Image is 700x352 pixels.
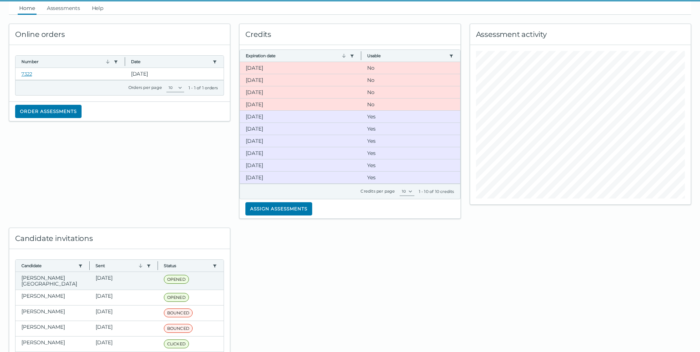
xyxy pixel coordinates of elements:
span: OPENED [164,293,189,302]
clr-dg-cell: Yes [361,147,460,159]
clr-dg-cell: Yes [361,111,460,122]
div: Online orders [9,24,230,45]
clr-dg-cell: [DATE] [240,123,361,135]
a: Help [90,1,105,15]
clr-dg-cell: [PERSON_NAME] [15,290,90,305]
clr-dg-cell: Yes [361,172,460,183]
button: Sent [96,263,144,269]
span: BOUNCED [164,324,193,333]
clr-dg-cell: [DATE] [90,272,158,290]
span: BOUNCED [164,308,193,317]
button: Assign assessments [245,202,312,215]
button: Expiration date [246,53,347,59]
button: Column resize handle [155,258,160,273]
button: Order assessments [15,105,82,118]
clr-dg-cell: [DATE] [240,111,361,122]
clr-dg-cell: [DATE] [240,135,361,147]
a: Home [18,1,37,15]
clr-dg-cell: [DATE] [240,62,361,74]
a: Assessments [45,1,82,15]
clr-dg-cell: [DATE] [240,147,361,159]
label: Credits per page [361,189,395,194]
button: Column resize handle [359,48,363,63]
div: 1 - 10 of 10 credits [419,189,454,194]
clr-dg-cell: [DATE] [125,68,224,80]
clr-dg-cell: [PERSON_NAME] [15,321,90,336]
button: Date [131,59,210,65]
div: Assessment activity [470,24,691,45]
button: Status [164,263,210,269]
clr-dg-cell: [DATE] [90,337,158,352]
clr-dg-cell: [DATE] [240,159,361,171]
clr-dg-cell: [PERSON_NAME] [15,337,90,352]
clr-dg-cell: No [361,62,460,74]
clr-dg-cell: Yes [361,159,460,171]
clr-dg-cell: [DATE] [90,290,158,305]
clr-dg-cell: No [361,86,460,98]
button: Number [21,59,111,65]
div: Credits [239,24,460,45]
clr-dg-cell: [DATE] [240,86,361,98]
button: Usable [367,53,446,59]
clr-dg-cell: Yes [361,123,460,135]
div: 1 - 1 of 1 orders [189,85,218,91]
clr-dg-cell: [DATE] [90,306,158,321]
clr-dg-cell: [PERSON_NAME][GEOGRAPHIC_DATA] [15,272,90,290]
clr-dg-cell: No [361,99,460,110]
clr-dg-cell: No [361,74,460,86]
a: 7322 [21,71,32,77]
label: Orders per page [128,85,162,90]
button: Column resize handle [123,54,127,69]
clr-dg-cell: [DATE] [240,99,361,110]
button: Column resize handle [87,258,92,273]
button: Candidate [21,263,75,269]
clr-dg-cell: [PERSON_NAME] [15,306,90,321]
clr-dg-cell: [DATE] [240,74,361,86]
div: Candidate invitations [9,228,230,249]
clr-dg-cell: Yes [361,135,460,147]
span: OPENED [164,275,189,284]
span: CLICKED [164,339,189,348]
clr-dg-cell: [DATE] [90,321,158,336]
clr-dg-cell: [DATE] [240,172,361,183]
